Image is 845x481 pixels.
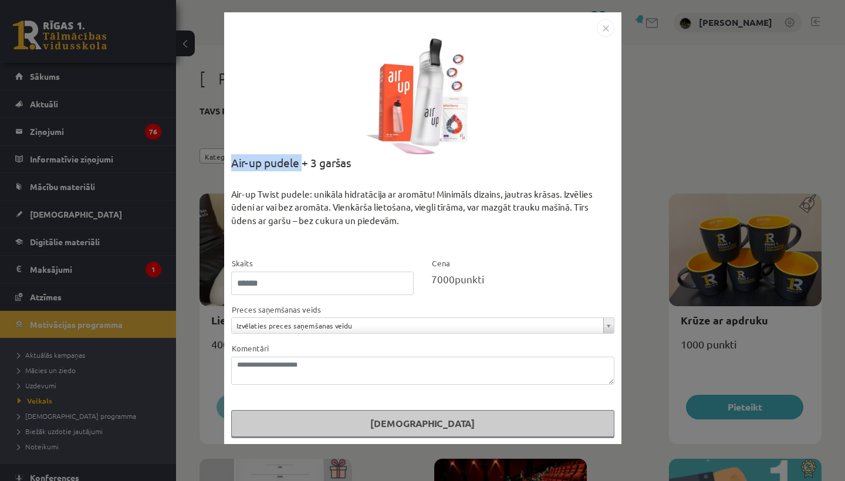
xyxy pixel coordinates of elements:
[431,272,614,287] div: punkti
[232,318,614,333] a: Izvēlaties preces saņemšanas veidu
[231,188,614,257] div: Air-up Twist pudele: unikāla hidratācija ar aromātu! Minimāls dizains, jautras krāsas. Izvēlies ū...
[431,273,455,285] span: 7000
[597,21,614,32] a: Close
[231,154,614,188] div: Air-up pudele + 3 garšas
[236,318,599,333] span: Izvēlaties preces saņemšanas veidu
[231,410,614,437] button: [DEMOGRAPHIC_DATA]
[231,304,321,316] label: Preces saņemšanas veids
[231,258,253,269] label: Skaits
[231,343,269,354] label: Komentāri
[431,258,450,269] label: Cena
[597,19,614,37] img: motivation-modal-close-c4c6120e38224f4335eb81b515c8231475e344d61debffcd306e703161bf1fac.png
